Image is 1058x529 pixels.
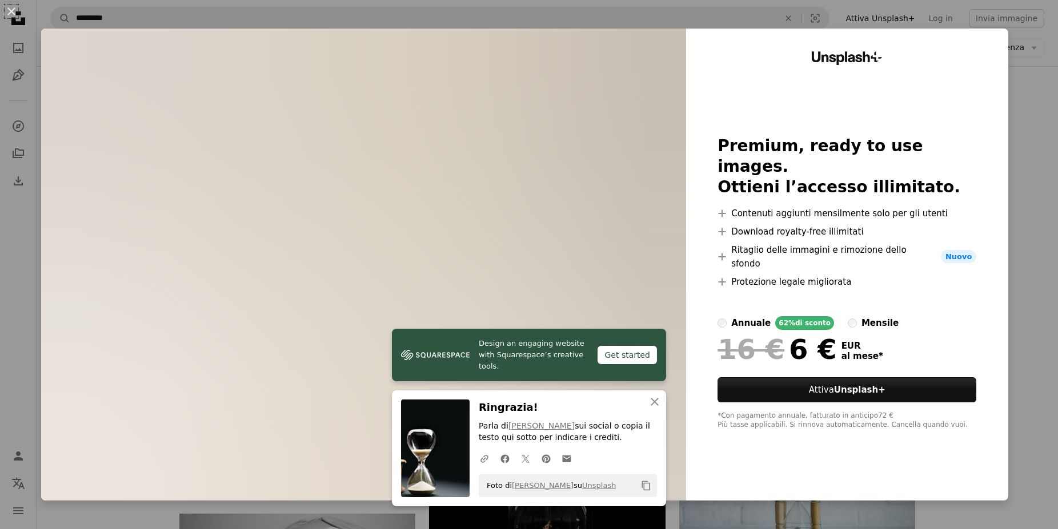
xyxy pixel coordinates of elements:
[718,318,727,328] input: annuale62%di sconto
[861,316,899,330] div: mensile
[512,481,574,490] a: [PERSON_NAME]
[718,411,976,430] div: *Con pagamento annuale, fatturato in anticipo 72 € Più tasse applicabili. Si rinnova automaticame...
[636,476,656,495] button: Copia negli appunti
[718,243,976,270] li: Ritaglio delle immagini e rimozione dello sfondo
[479,399,657,416] h3: Ringrazia!
[508,421,575,430] a: [PERSON_NAME]
[536,447,556,470] a: Condividi su Pinterest
[731,316,771,330] div: annuale
[598,346,657,364] div: Get started
[479,338,588,372] span: Design an engaging website with Squarespace’s creative tools.
[495,447,515,470] a: Condividi su Facebook
[718,334,836,364] div: 6 €
[392,329,666,381] a: Design an engaging website with Squarespace’s creative tools.Get started
[718,207,976,220] li: Contenuti aggiunti mensilmente solo per gli utenti
[556,447,577,470] a: Condividi per email
[941,250,976,264] span: Nuovo
[848,318,857,328] input: mensile
[775,316,834,330] div: 62% di sconto
[582,481,616,490] a: Unsplash
[718,136,976,197] h2: Premium, ready to use images. Ottieni l’accesso illimitato.
[718,275,976,289] li: Protezione legale migliorata
[834,385,885,395] strong: Unsplash+
[841,341,883,351] span: EUR
[718,334,784,364] span: 16 €
[718,225,976,239] li: Download royalty-free illimitati
[718,377,976,402] button: AttivaUnsplash+
[841,351,883,361] span: al mese *
[479,421,657,443] p: Parla di sui social o copia il testo qui sotto per indicare i crediti.
[481,476,616,495] span: Foto di su
[515,447,536,470] a: Condividi su Twitter
[401,346,470,364] img: file-1606177908946-d1eed1cbe4f5image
